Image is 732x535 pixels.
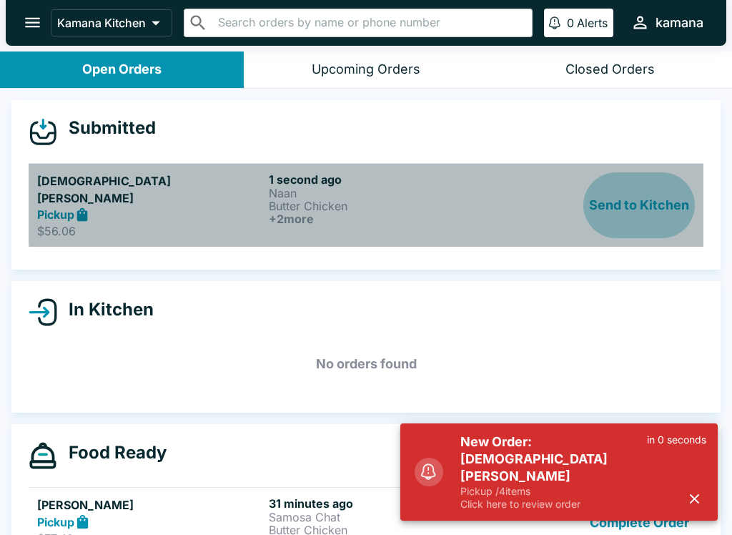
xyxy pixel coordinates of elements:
strong: Pickup [37,515,74,529]
div: Closed Orders [565,62,655,78]
h4: Submitted [57,117,156,139]
p: Kamana Kitchen [57,16,146,30]
p: Pickup / 4 items [460,485,647,498]
p: Click here to review order [460,498,647,511]
h4: Food Ready [57,442,167,463]
button: Send to Kitchen [583,172,695,239]
p: Naan [269,187,495,200]
p: Butter Chicken [269,200,495,212]
p: 0 [567,16,574,30]
input: Search orders by name or phone number [214,13,526,33]
strong: Pickup [37,207,74,222]
h6: + 2 more [269,212,495,225]
h5: New Order: [DEMOGRAPHIC_DATA][PERSON_NAME] [460,433,647,485]
h6: 31 minutes ago [269,496,495,511]
div: Upcoming Orders [312,62,420,78]
p: Samosa Chat [269,511,495,524]
button: open drawer [14,4,51,41]
button: Kamana Kitchen [51,9,172,36]
h5: [DEMOGRAPHIC_DATA][PERSON_NAME] [37,172,263,207]
div: Open Orders [82,62,162,78]
a: [DEMOGRAPHIC_DATA][PERSON_NAME]Pickup$56.061 second agoNaanButter Chicken+2moreSend to Kitchen [29,163,703,247]
h6: 1 second ago [269,172,495,187]
div: kamana [656,14,703,31]
p: $56.06 [37,224,263,238]
button: kamana [625,7,709,38]
p: Alerts [577,16,608,30]
h5: No orders found [29,338,703,390]
h5: [PERSON_NAME] [37,496,263,514]
h4: In Kitchen [57,299,154,320]
p: in 0 seconds [647,433,706,446]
